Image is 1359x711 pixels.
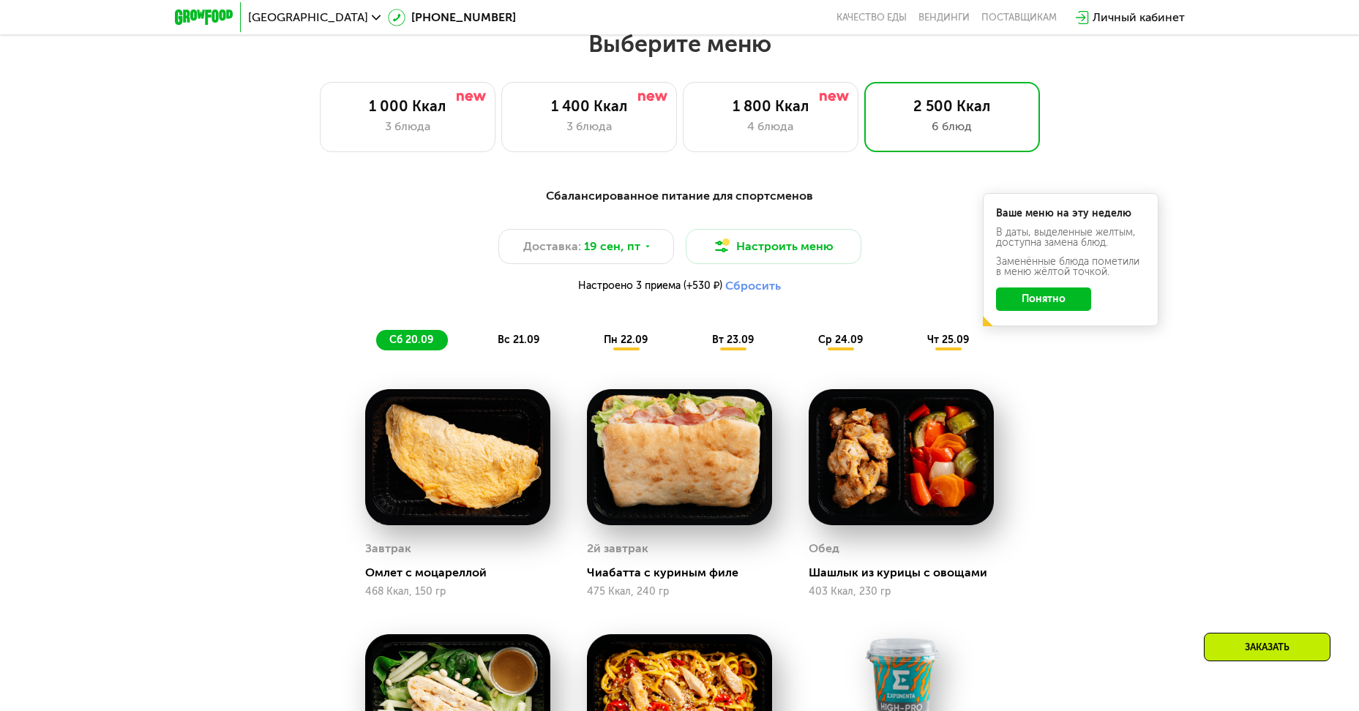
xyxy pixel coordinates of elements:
[248,12,368,23] span: [GEOGRAPHIC_DATA]
[836,12,907,23] a: Качество еды
[389,334,433,346] span: сб 20.09
[47,29,1312,59] h2: Выберите меню
[1093,9,1185,26] div: Личный кабинет
[517,97,662,115] div: 1 400 Ккал
[918,12,970,23] a: Вендинги
[517,118,662,135] div: 3 блюда
[698,97,843,115] div: 1 800 Ккал
[996,227,1145,248] div: В даты, выделенные желтым, доступна замена блюд.
[927,334,969,346] span: чт 25.09
[587,538,648,560] div: 2й завтрак
[686,229,861,264] button: Настроить меню
[584,238,640,255] span: 19 сен, пт
[809,565,1006,580] div: Шашлык из курицы с овощами
[996,208,1145,219] div: Ваше меню на эту неделю
[1204,633,1330,661] div: Заказать
[880,118,1025,135] div: 6 блюд
[388,9,516,26] a: [PHONE_NUMBER]
[880,97,1025,115] div: 2 500 Ккал
[996,287,1091,311] button: Понятно
[604,334,648,346] span: пн 22.09
[818,334,863,346] span: ср 24.09
[587,565,784,580] div: Чиабатта с куриным филе
[365,538,411,560] div: Завтрак
[247,187,1113,206] div: Сбалансированное питание для спортсменов
[725,279,781,293] button: Сбросить
[712,334,754,346] span: вт 23.09
[587,586,772,598] div: 475 Ккал, 240 гр
[498,334,539,346] span: вс 21.09
[365,565,562,580] div: Омлет с моцареллой
[996,257,1145,277] div: Заменённые блюда пометили в меню жёлтой точкой.
[365,586,550,598] div: 468 Ккал, 150 гр
[578,281,722,291] span: Настроено 3 приема (+530 ₽)
[523,238,581,255] span: Доставка:
[335,97,480,115] div: 1 000 Ккал
[698,118,843,135] div: 4 блюда
[335,118,480,135] div: 3 блюда
[981,12,1057,23] div: поставщикам
[809,586,994,598] div: 403 Ккал, 230 гр
[809,538,839,560] div: Обед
